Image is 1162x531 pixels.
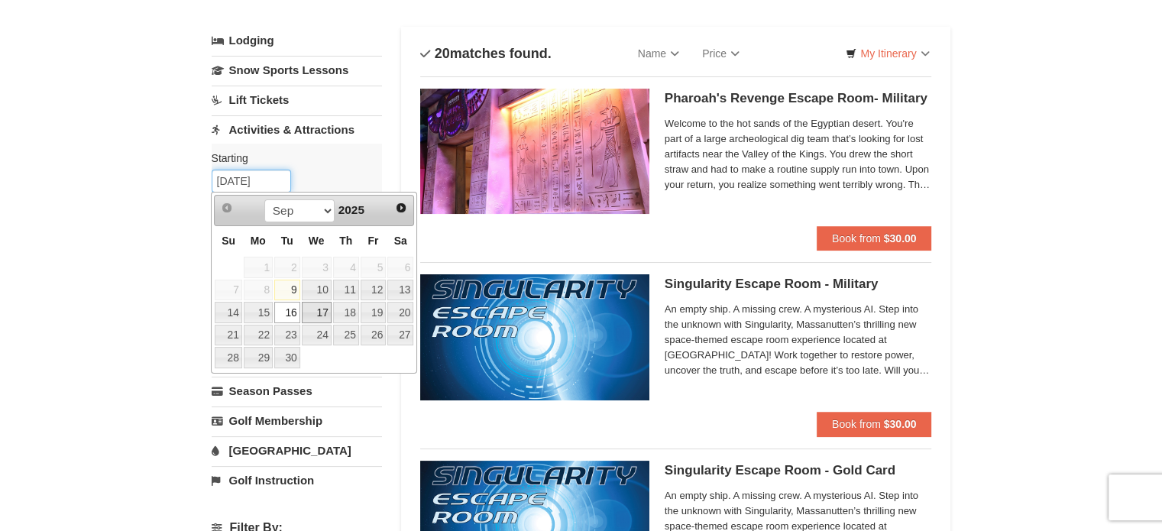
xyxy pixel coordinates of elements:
[333,257,359,278] span: 4
[832,232,881,244] span: Book from
[691,38,751,69] a: Price
[394,235,407,247] span: Saturday
[333,325,359,346] a: 25
[817,412,932,436] button: Book from $30.00
[338,203,364,216] span: 2025
[244,280,273,301] span: 8
[244,257,273,278] span: 1
[244,347,273,368] a: 29
[665,277,932,292] h5: Singularity Escape Room - Military
[212,86,382,114] a: Lift Tickets
[884,232,917,244] strong: $30.00
[212,27,382,54] a: Lodging
[817,226,932,251] button: Book from $30.00
[215,302,241,323] a: 14
[212,406,382,435] a: Golf Membership
[665,116,932,193] span: Welcome to the hot sands of the Egyptian desert. You're part of a large archeological dig team th...
[309,235,325,247] span: Wednesday
[420,274,649,400] img: 6619913-520-2f5f5301.jpg
[212,151,371,166] label: Starting
[832,418,881,430] span: Book from
[215,325,241,346] a: 21
[387,257,413,278] span: 6
[274,302,300,323] a: 16
[212,377,382,405] a: Season Passes
[420,46,552,61] h4: matches found.
[281,235,293,247] span: Tuesday
[665,463,932,478] h5: Singularity Escape Room - Gold Card
[420,89,649,214] img: 6619913-410-20a124c9.jpg
[665,91,932,106] h5: Pharoah's Revenge Escape Room- Military
[302,257,332,278] span: 3
[215,347,241,368] a: 28
[274,280,300,301] a: 9
[836,42,939,65] a: My Itinerary
[665,302,932,378] span: An empty ship. A missing crew. A mysterious AI. Step into the unknown with Singularity, Massanutt...
[212,56,382,84] a: Snow Sports Lessons
[339,235,352,247] span: Thursday
[302,280,332,301] a: 10
[387,302,413,323] a: 20
[215,280,241,301] span: 7
[302,325,332,346] a: 24
[212,466,382,494] a: Golf Instruction
[244,325,273,346] a: 22
[361,302,387,323] a: 19
[212,115,382,144] a: Activities & Attractions
[387,280,413,301] a: 13
[222,235,235,247] span: Sunday
[274,257,300,278] span: 2
[251,235,266,247] span: Monday
[884,418,917,430] strong: $30.00
[391,197,413,219] a: Next
[333,302,359,323] a: 18
[274,347,300,368] a: 30
[212,436,382,465] a: [GEOGRAPHIC_DATA]
[361,280,387,301] a: 12
[387,325,413,346] a: 27
[302,302,332,323] a: 17
[221,202,233,214] span: Prev
[274,325,300,346] a: 23
[361,325,387,346] a: 26
[361,257,387,278] span: 5
[367,235,378,247] span: Friday
[216,197,238,219] a: Prev
[333,280,359,301] a: 11
[244,302,273,323] a: 15
[395,202,407,214] span: Next
[435,46,450,61] span: 20
[626,38,691,69] a: Name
